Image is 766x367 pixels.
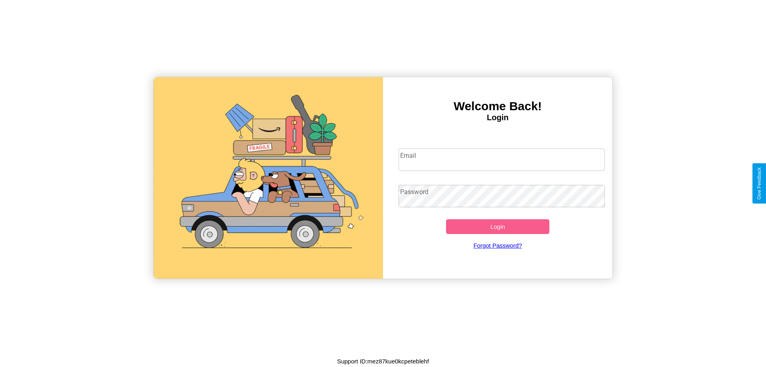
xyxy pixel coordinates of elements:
[337,356,429,367] p: Support ID: mez87kue0kcpeteblehf
[383,99,612,113] h3: Welcome Back!
[756,167,762,200] div: Give Feedback
[383,113,612,122] h4: Login
[154,77,383,279] img: gif
[446,219,549,234] button: Login
[395,234,601,257] a: Forgot Password?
